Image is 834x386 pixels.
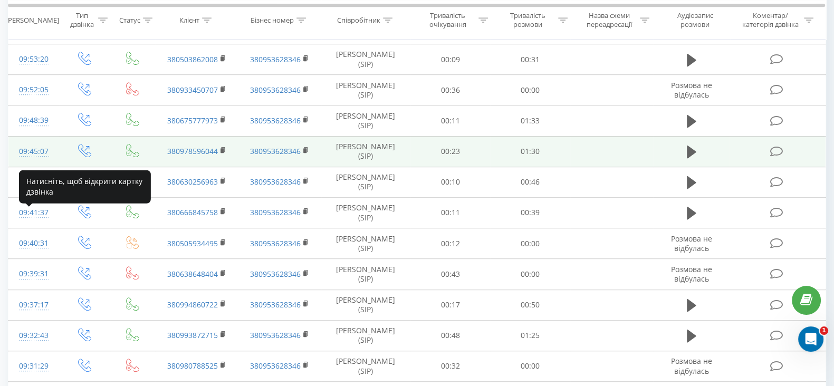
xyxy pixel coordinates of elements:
div: 09:45:07 [19,141,49,162]
div: Назва схеми переадресації [581,11,637,29]
div: 09:52:05 [19,80,49,100]
span: Розмова не відбулась [671,264,712,284]
div: 09:32:43 [19,325,49,346]
a: 380630256963 [167,177,218,187]
td: 00:09 [410,44,490,75]
td: [PERSON_NAME] (SIP) [321,105,410,136]
td: [PERSON_NAME] (SIP) [321,228,410,259]
a: 380953628346 [250,54,301,64]
td: 00:00 [490,228,570,259]
div: Тривалість розмови [500,11,555,29]
div: 09:37:17 [19,295,49,315]
a: 380994860722 [167,300,218,310]
div: 09:31:29 [19,356,49,377]
td: 00:32 [410,351,490,381]
div: 09:48:39 [19,110,49,131]
div: 09:39:31 [19,264,49,284]
div: Тривалість очікування [420,11,475,29]
a: 380953628346 [250,85,301,95]
td: 00:48 [410,320,490,351]
td: [PERSON_NAME] (SIP) [321,75,410,105]
a: 380953628346 [250,300,301,310]
a: 380503862008 [167,54,218,64]
td: 00:11 [410,105,490,136]
a: 380505934495 [167,238,218,248]
td: 01:33 [490,105,570,136]
td: [PERSON_NAME] (SIP) [321,259,410,289]
iframe: Intercom live chat [798,326,823,352]
td: 00:31 [490,44,570,75]
div: Статус [119,15,140,24]
td: 01:30 [490,136,570,167]
a: 380666845758 [167,207,218,217]
span: Розмова не відбулась [671,356,712,375]
td: 00:46 [490,167,570,197]
div: Натисніть, щоб відкрити картку дзвінка [19,170,151,203]
a: 380978596044 [167,146,218,156]
td: 00:00 [490,75,570,105]
a: 380953628346 [250,238,301,248]
td: 00:11 [410,197,490,228]
div: Бізнес номер [251,15,294,24]
a: 380638648404 [167,269,218,279]
div: Співробітник [337,15,380,24]
a: 380953628346 [250,207,301,217]
div: Аудіозапис розмови [663,11,727,29]
td: 00:12 [410,228,490,259]
td: 00:10 [410,167,490,197]
span: Розмова не відбулась [671,234,712,253]
td: 00:50 [490,289,570,320]
span: Розмова не відбулась [671,80,712,100]
a: 380953628346 [250,269,301,279]
span: 1 [820,326,828,335]
td: [PERSON_NAME] (SIP) [321,289,410,320]
a: 380953628346 [250,361,301,371]
a: 380953628346 [250,146,301,156]
td: 00:23 [410,136,490,167]
a: 380980788525 [167,361,218,371]
td: [PERSON_NAME] (SIP) [321,44,410,75]
td: 00:43 [410,259,490,289]
td: 00:00 [490,259,570,289]
td: 00:17 [410,289,490,320]
td: [PERSON_NAME] (SIP) [321,197,410,228]
div: [PERSON_NAME] [6,15,59,24]
div: Коментар/категорія дзвінка [740,11,801,29]
td: [PERSON_NAME] (SIP) [321,167,410,197]
td: 00:39 [490,197,570,228]
td: [PERSON_NAME] (SIP) [321,136,410,167]
td: 01:25 [490,320,570,351]
td: 00:00 [490,351,570,381]
div: 09:41:37 [19,202,49,223]
a: 380993872715 [167,330,218,340]
div: Тип дзвінка [69,11,95,29]
td: [PERSON_NAME] (SIP) [321,320,410,351]
a: 380933450707 [167,85,218,95]
a: 380953628346 [250,177,301,187]
td: [PERSON_NAME] (SIP) [321,351,410,381]
a: 380675777973 [167,115,218,126]
a: 380953628346 [250,330,301,340]
a: 380953628346 [250,115,301,126]
div: Клієнт [179,15,199,24]
td: 00:36 [410,75,490,105]
div: 09:53:20 [19,49,49,70]
div: 09:40:31 [19,233,49,254]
